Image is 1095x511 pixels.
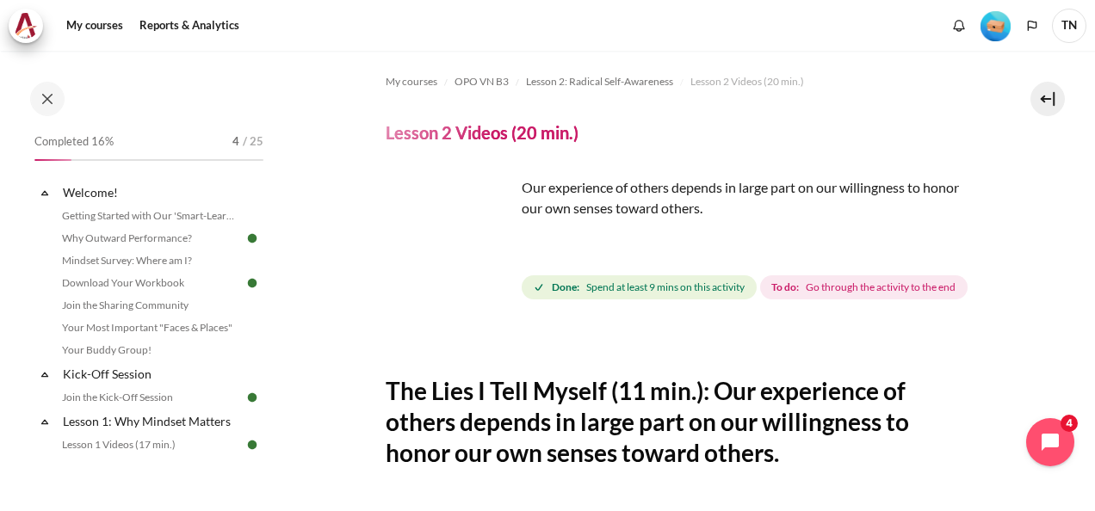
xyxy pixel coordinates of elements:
[57,387,244,408] a: Join the Kick-Off Session
[57,434,244,455] a: Lesson 1 Videos (17 min.)
[771,280,799,295] strong: To do:
[244,437,260,453] img: Done
[57,340,244,360] a: Your Buddy Group!
[57,206,244,226] a: Getting Started with Our 'Smart-Learning' Platform
[57,250,244,271] a: Mindset Survey: Where am I?
[1052,9,1086,43] span: TN
[9,9,52,43] a: Architeck Architeck
[455,74,509,89] span: OPO VN B3
[57,457,244,477] a: Lesson 1 Summary
[60,409,244,433] a: Lesson 1: Why Mindset Matters
[386,68,973,95] nav: Navigation bar
[981,11,1011,41] img: Level #1
[552,280,579,295] strong: Done:
[386,71,437,92] a: My courses
[386,121,578,144] h4: Lesson 2 Videos (20 min.)
[36,413,53,430] span: Collapse
[522,272,971,303] div: Completion requirements for Lesson 2 Videos (20 min.)
[57,317,244,338] a: Your Most Important "Faces & Places"
[244,275,260,291] img: Done
[526,74,673,89] span: Lesson 2: Radical Self-Awareness
[14,13,38,39] img: Architeck
[1052,9,1086,43] a: User menu
[690,74,804,89] span: Lesson 2 Videos (20 min.)
[133,9,245,43] a: Reports & Analytics
[1019,13,1045,39] button: Languages
[36,184,53,201] span: Collapse
[57,273,244,293] a: Download Your Workbook
[34,133,114,151] span: Completed 16%
[36,366,53,383] span: Collapse
[57,295,244,316] a: Join the Sharing Community
[244,390,260,405] img: Done
[690,71,804,92] a: Lesson 2 Videos (20 min.)
[981,9,1011,41] div: Level #1
[386,177,973,219] p: Our experience of others depends in large part on our willingness to honor our own senses toward ...
[806,280,956,295] span: Go through the activity to the end
[586,280,745,295] span: Spend at least 9 mins on this activity
[974,9,1018,41] a: Level #1
[455,71,509,92] a: OPO VN B3
[243,133,263,151] span: / 25
[232,133,239,151] span: 4
[34,159,71,161] div: 16%
[60,9,129,43] a: My courses
[386,74,437,89] span: My courses
[57,228,244,249] a: Why Outward Performance?
[526,71,673,92] a: Lesson 2: Radical Self-Awareness
[946,13,972,39] div: Show notification window with no new notifications
[244,231,260,246] img: Done
[386,375,973,469] h2: The Lies I Tell Myself (11 min.): Our experience of others depends in large part on our willingne...
[60,362,244,385] a: Kick-Off Session
[60,181,244,204] a: Welcome!
[386,177,515,306] img: erw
